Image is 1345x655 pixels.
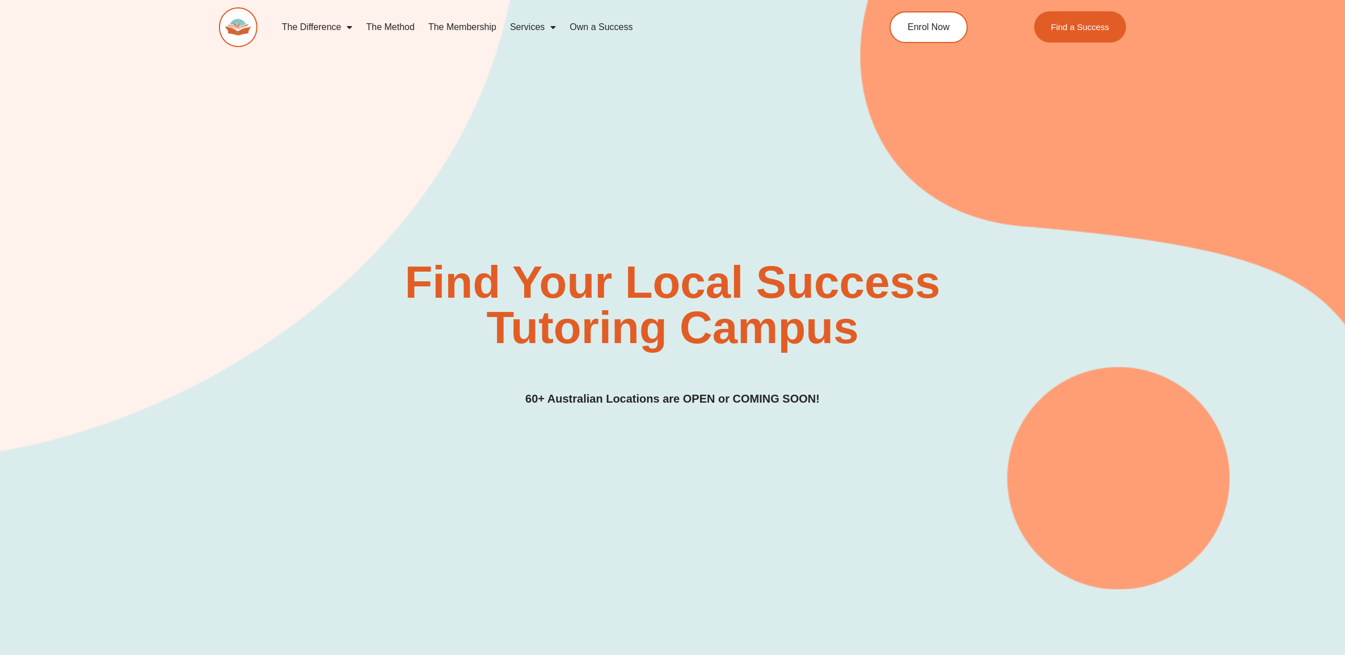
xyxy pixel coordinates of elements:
[503,14,563,40] a: Services
[275,14,360,40] a: The Difference
[314,260,1031,350] h2: Find Your Local Success Tutoring Campus
[908,23,950,32] span: Enrol Now
[525,390,820,408] h3: 60+ Australian Locations are OPEN or COMING SOON!
[889,11,968,43] a: Enrol Now
[563,14,639,40] a: Own a Success
[359,14,421,40] a: The Method
[1051,23,1110,31] span: Find a Success
[421,14,503,40] a: The Membership
[1034,11,1127,43] a: Find a Success
[275,14,838,40] nav: Menu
